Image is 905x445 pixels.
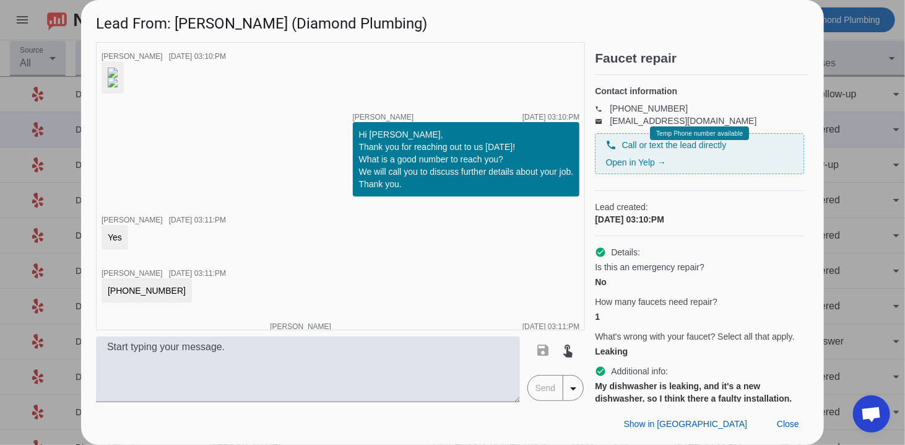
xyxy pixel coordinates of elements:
span: [PERSON_NAME] [102,52,163,61]
span: Additional info: [611,365,668,377]
div: [DATE] 03:11:PM [169,270,226,277]
div: Leaking [595,345,804,358]
span: [PERSON_NAME] [353,113,414,121]
div: Open chat [853,395,890,433]
div: [DATE] 03:10:PM [595,213,804,226]
span: Show in [GEOGRAPHIC_DATA] [624,419,747,429]
mat-icon: touch_app [561,343,576,358]
span: [PERSON_NAME] [102,269,163,278]
mat-icon: phone [595,105,610,112]
div: 1 [595,311,804,323]
button: Close [767,413,809,435]
h2: Faucet repair [595,52,809,64]
mat-icon: phone [605,139,617,151]
span: How many faucets need repair? [595,296,717,308]
a: Open in Yelp → [605,157,665,167]
h4: Contact information [595,85,804,97]
span: [PERSON_NAME] [270,323,331,330]
div: Hi [PERSON_NAME], Thank you for reaching out to us [DATE]! What is a good number to reach you? We... [359,128,574,190]
div: Yes [108,231,122,244]
span: What's wrong with your faucet? Select all that apply. [595,330,794,343]
mat-icon: email [595,118,610,124]
div: No [595,276,804,288]
a: [EMAIL_ADDRESS][DOMAIN_NAME] [610,116,756,126]
mat-icon: check_circle [595,247,606,258]
div: [DATE] 03:10:PM [169,53,226,60]
span: Call or text the lead directly [621,139,726,151]
span: Temp Phone number available [656,130,743,137]
span: [PERSON_NAME] [102,216,163,224]
span: Is this an emergency repair? [595,261,704,273]
div: [DATE] 03:11:PM [522,323,579,330]
span: Details: [611,246,640,258]
mat-icon: check_circle [595,366,606,377]
img: TE3YCGZ8khgge_IBdRRZ5w [108,77,118,87]
a: [PHONE_NUMBER] [610,104,688,113]
div: My dishwasher is leaking, and it's a new dishwasher, so I think there a faulty installation. [595,380,804,405]
div: [PHONE_NUMBER] [108,284,186,297]
img: 1JAdU-4Fsmg-Aek64i7W_w [108,68,118,77]
mat-icon: arrow_drop_down [566,381,581,396]
div: [DATE] 03:11:PM [169,216,226,224]
div: [DATE] 03:10:PM [522,113,579,121]
button: Show in [GEOGRAPHIC_DATA] [614,413,757,435]
span: Lead created: [595,201,804,213]
span: Close [777,419,799,429]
